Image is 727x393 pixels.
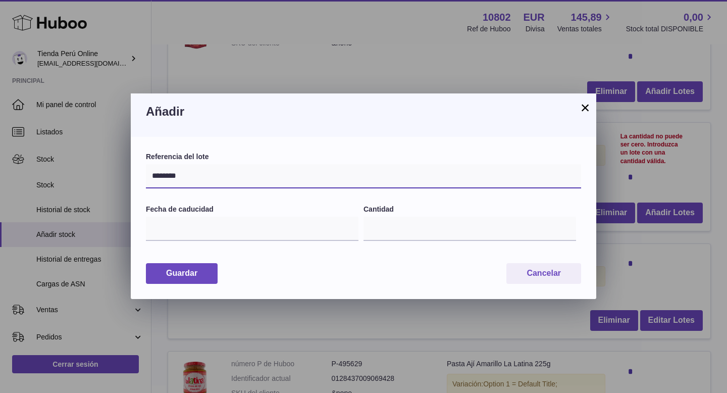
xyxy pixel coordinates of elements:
[146,263,218,284] button: Guardar
[506,263,581,284] button: Cancelar
[363,205,576,214] label: Cantidad
[146,205,358,214] label: Fecha de caducidad
[146,104,581,120] h3: Añadir
[579,102,591,114] button: ×
[146,152,581,162] label: Referencia del lote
